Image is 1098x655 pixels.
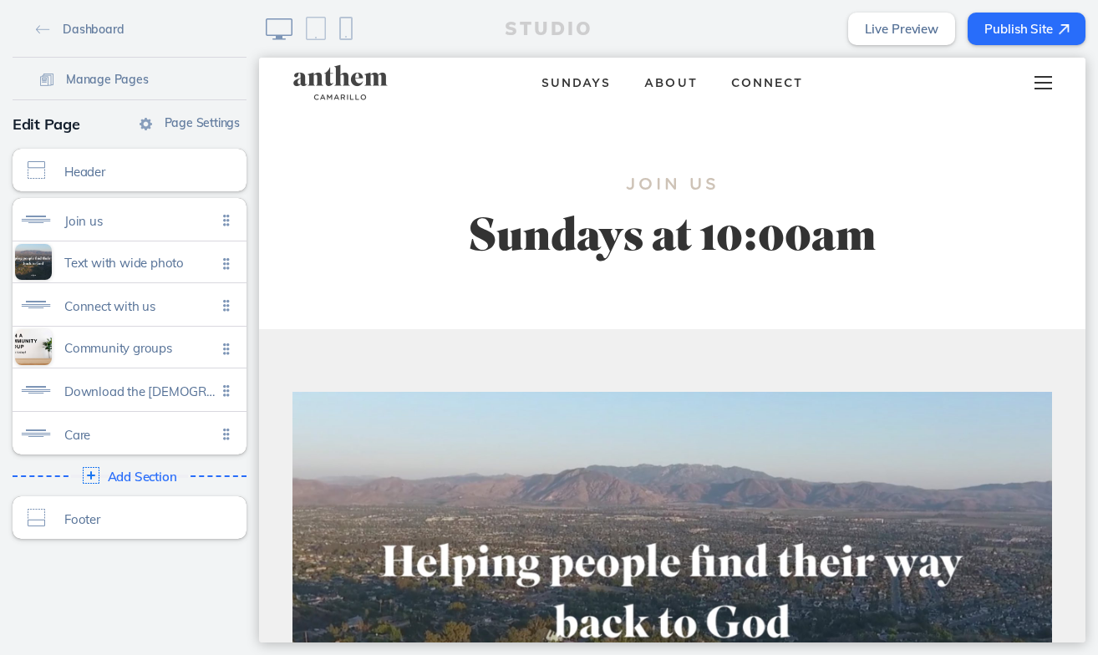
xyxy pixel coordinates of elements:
[472,20,544,32] span: Connect
[1059,24,1070,35] img: icon-arrow-ne@2x.png
[64,299,216,313] span: Connect with us
[40,74,53,86] img: icon-pages@2x.png
[226,257,230,270] img: icon-vertical-dots@2x.png
[226,299,230,312] img: icon-vertical-dots@2x.png
[28,161,45,179] img: icon-section-type-header@2x.png
[223,257,226,270] img: icon-vertical-dots@2x.png
[64,256,216,270] span: Text with wide photo
[64,428,216,442] span: Care
[64,214,216,228] span: Join us
[64,384,216,399] span: Download the [DEMOGRAPHIC_DATA] center app
[226,428,230,440] img: icon-vertical-dots@2x.png
[223,299,226,312] img: icon-vertical-dots@2x.png
[226,384,230,397] img: icon-vertical-dots@2x.png
[369,10,455,39] a: About
[282,20,352,32] span: Sundays
[968,13,1085,45] button: Publish Site
[63,22,124,37] span: Dashboard
[83,467,99,484] img: icon-section-type-add@2x.png
[223,428,226,440] img: icon-vertical-dots@2x.png
[223,214,226,226] img: icon-vertical-dots@2x.png
[226,343,230,355] img: icon-vertical-dots@2x.png
[13,424,58,442] img: icon-section-type-text-only@2x.png
[140,118,152,130] img: icon-gear@2x.png
[848,13,955,45] a: Live Preview
[165,115,240,130] span: Page Settings
[367,113,460,142] p: Join Us
[64,512,216,526] span: Footer
[36,25,50,34] img: icon-back-arrow@2x.png
[223,343,226,355] img: icon-vertical-dots@2x.png
[266,10,369,39] a: Sundays
[64,341,216,355] span: Community groups
[226,214,230,226] img: icon-vertical-dots@2x.png
[64,165,216,179] span: Header
[33,6,149,44] img: 45be2041-f4a7-4fd4-9666-6a1b8f9207ea.png
[13,296,58,313] img: icon-section-type-text-only@2x.png
[266,18,292,40] img: icon-desktop@2x.png
[306,17,326,40] img: icon-tablet@2x.png
[13,109,247,140] div: Edit Page
[66,72,149,87] span: Manage Pages
[385,20,438,32] span: About
[13,211,58,228] img: icon-section-type-text-only@2x.png
[28,509,45,526] img: icon-section-type-footer@2x.png
[455,10,561,39] a: Connect
[108,470,177,484] span: Add Section
[79,155,748,209] p: Sundays at 10:00am
[339,17,353,40] img: icon-phone@2x.png
[13,381,58,399] img: icon-section-type-text-only@2x.png
[223,384,226,397] img: icon-vertical-dots@2x.png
